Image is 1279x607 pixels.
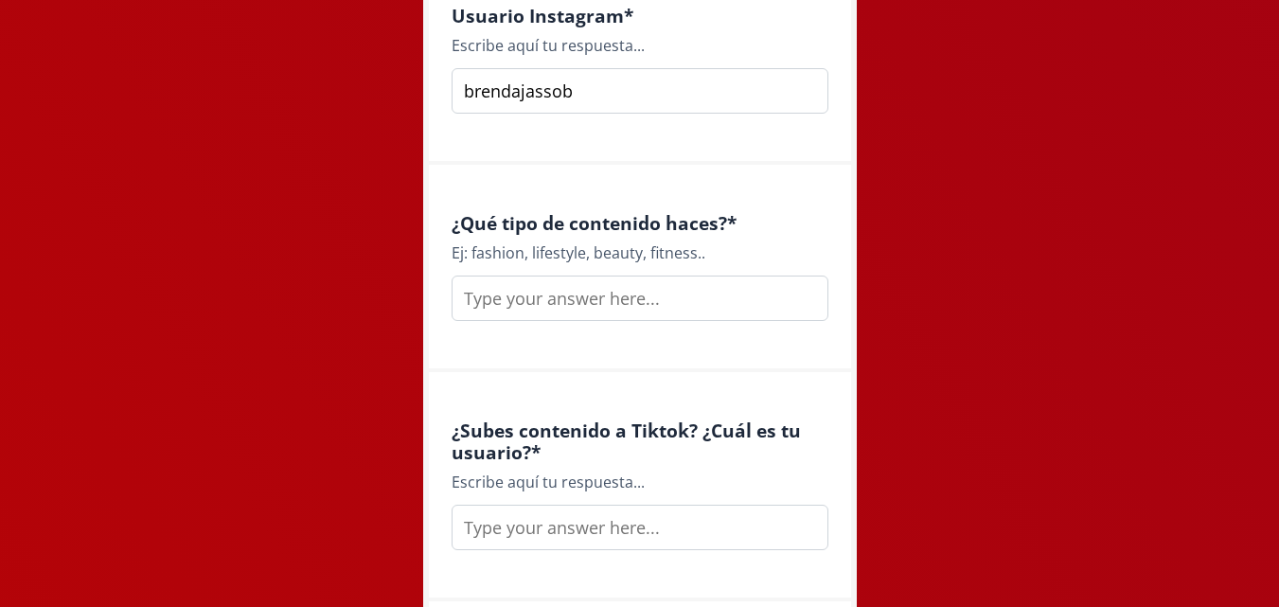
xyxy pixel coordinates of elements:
div: Escribe aquí tu respuesta... [452,471,828,493]
div: Escribe aquí tu respuesta... [452,34,828,57]
input: Type your answer here... [452,276,828,321]
h4: Usuario Instagram * [452,5,828,27]
input: Type your answer here... [452,68,828,114]
h4: ¿Qué tipo de contenido haces? * [452,212,828,234]
h4: ¿Subes contenido a Tiktok? ¿Cuál es tu usuario? * [452,420,828,463]
div: Ej: fashion, lifestyle, beauty, fitness.. [452,241,828,264]
input: Type your answer here... [452,505,828,550]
